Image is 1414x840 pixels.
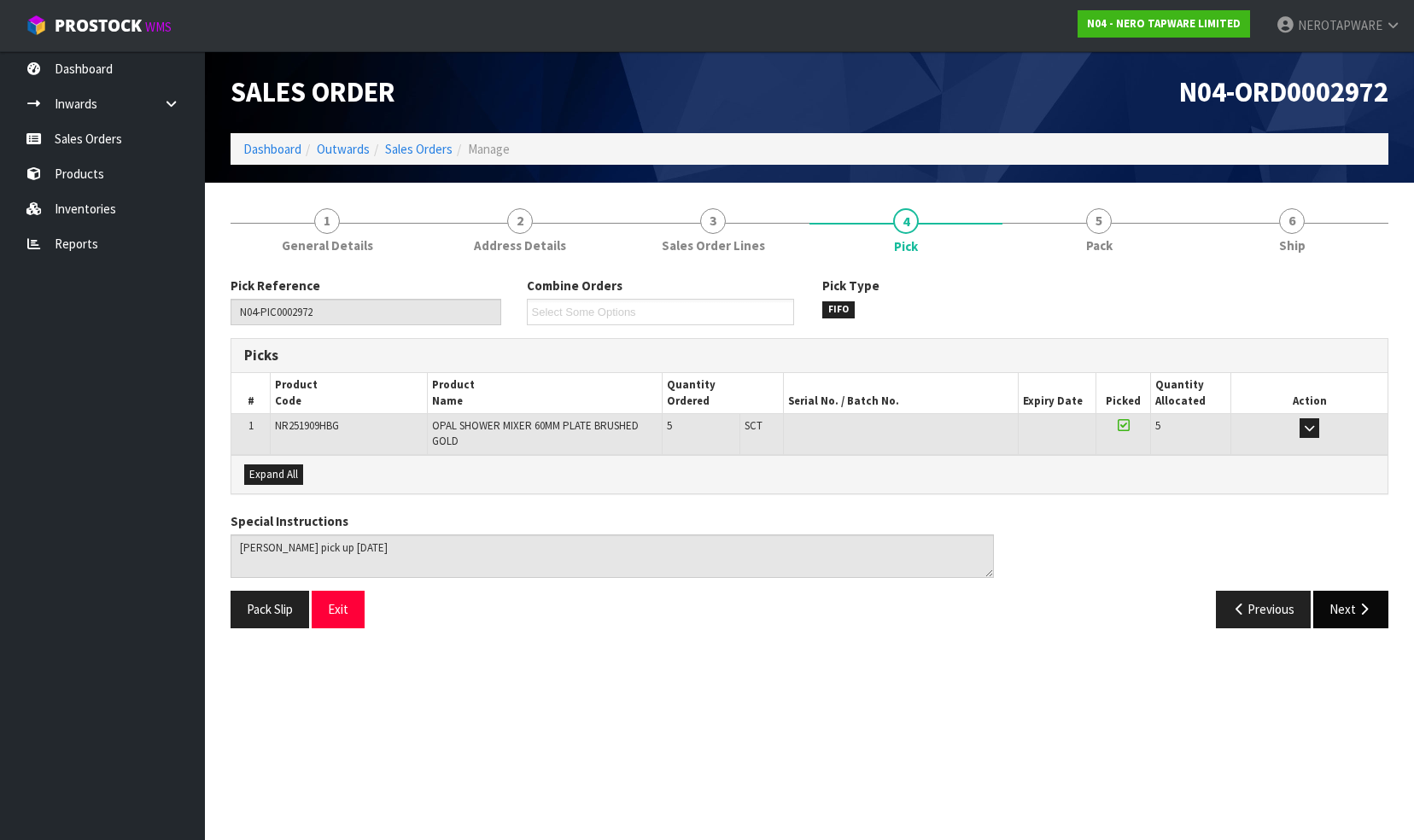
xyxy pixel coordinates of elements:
[271,373,427,413] th: Product Code
[894,237,918,255] span: Pick
[1279,236,1306,254] span: Ship
[1018,373,1096,413] th: Expiry Date
[662,373,783,413] th: Quantity Ordered
[1155,418,1160,433] span: 5
[745,418,763,433] span: SCT
[231,512,348,530] label: Special Instructions
[893,208,919,234] span: 4
[1313,591,1388,627] button: Next
[231,277,320,295] label: Pick Reference
[231,373,271,413] th: #
[55,15,142,37] span: ProStock
[474,236,566,254] span: Address Details
[312,591,365,627] button: Exit
[1086,236,1113,254] span: Pack
[231,74,395,109] span: Sales Order
[244,347,797,364] h3: Picks
[249,467,298,481] span: Expand All
[244,464,303,485] button: Expand All
[275,418,339,433] span: NR251909HBG
[231,591,309,627] button: Pack Slip
[527,277,622,295] label: Combine Orders
[282,236,373,254] span: General Details
[507,208,533,234] span: 2
[822,277,879,295] label: Pick Type
[468,141,510,157] span: Manage
[1086,208,1112,234] span: 5
[231,264,1388,641] span: Pick
[1179,74,1388,109] span: N04-ORD0002972
[783,373,1018,413] th: Serial No. / Batch No.
[667,418,672,433] span: 5
[1106,394,1141,408] span: Picked
[1087,16,1241,31] strong: N04 - NERO TAPWARE LIMITED
[662,236,765,254] span: Sales Order Lines
[1216,591,1312,627] button: Previous
[700,208,726,234] span: 3
[385,141,453,157] a: Sales Orders
[1151,373,1231,413] th: Quantity Allocated
[314,208,340,234] span: 1
[432,418,639,448] span: OPAL SHOWER MIXER 60MM PLATE BRUSHED GOLD
[822,301,855,318] span: FIFO
[248,418,254,433] span: 1
[243,141,301,157] a: Dashboard
[1298,17,1382,33] span: NEROTAPWARE
[317,141,370,157] a: Outwards
[145,19,172,35] small: WMS
[1279,208,1305,234] span: 6
[427,373,662,413] th: Product Name
[1231,373,1388,413] th: Action
[26,15,47,36] img: cube-alt.png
